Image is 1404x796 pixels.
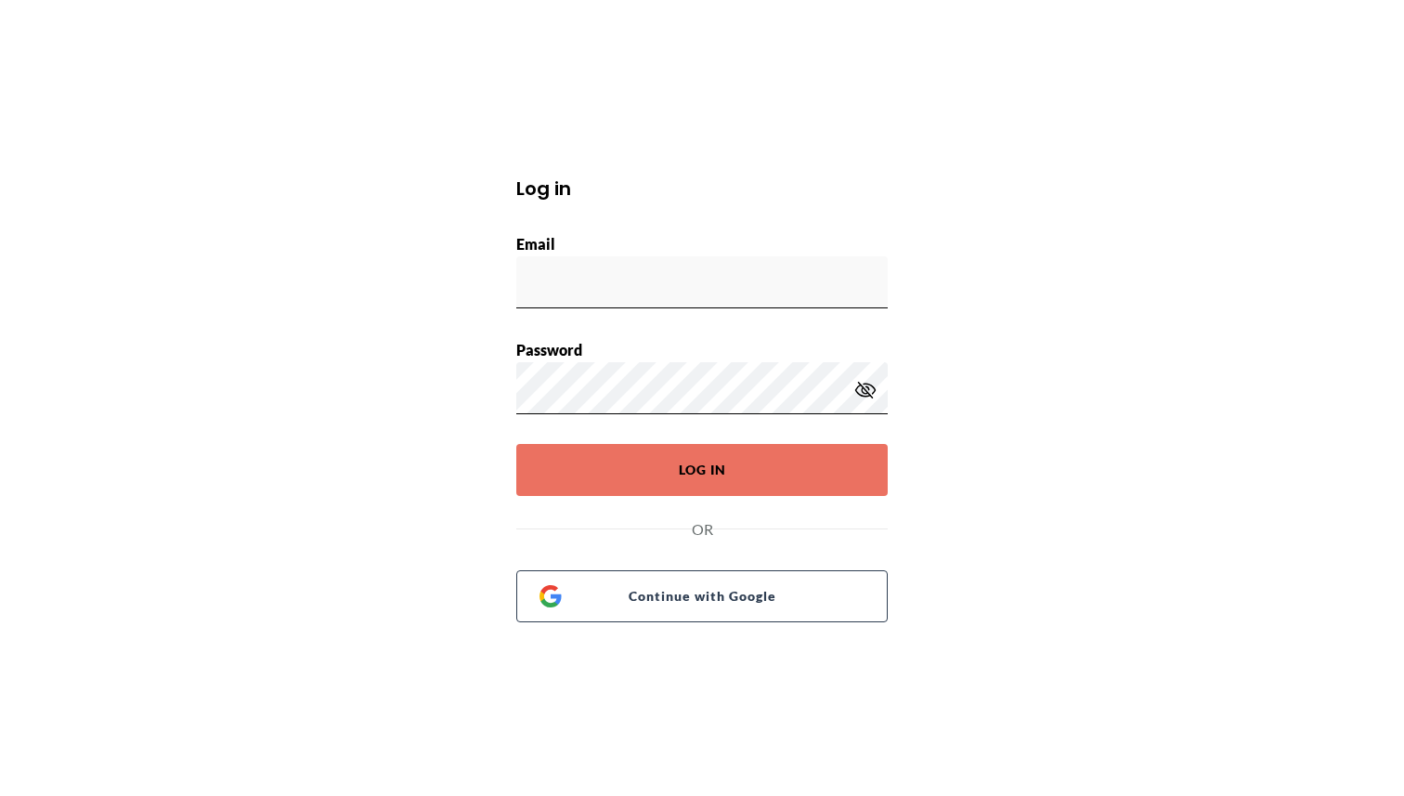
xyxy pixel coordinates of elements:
[516,570,888,622] a: Continue with Google
[516,235,555,253] label: Email
[516,518,888,541] div: OR
[516,444,888,496] button: Log In
[516,175,888,202] h1: Log in
[516,341,582,359] label: Password
[562,583,864,609] span: Continue with Google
